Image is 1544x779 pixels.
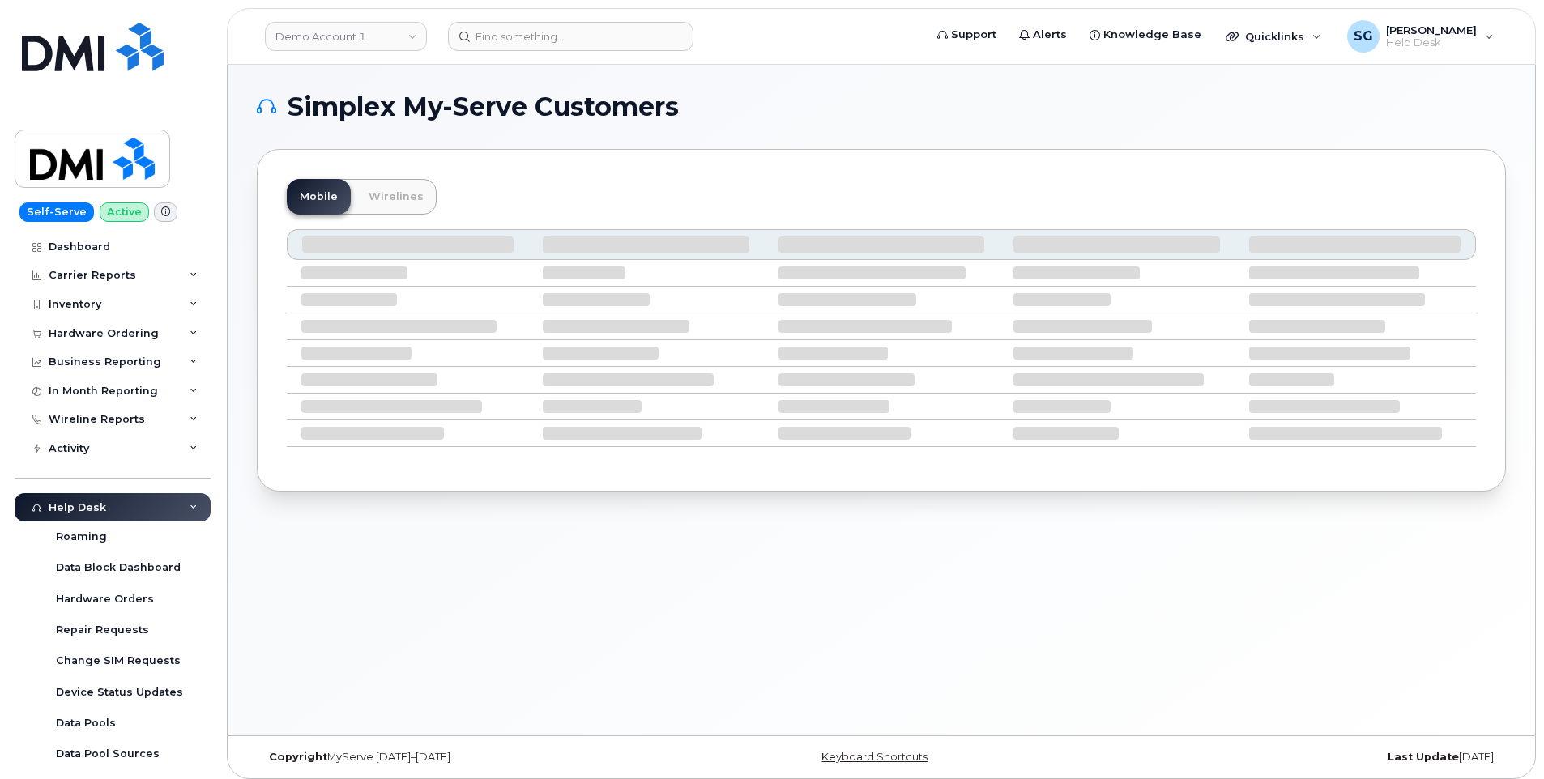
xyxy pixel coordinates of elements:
[287,179,351,215] a: Mobile
[356,179,437,215] a: Wirelines
[257,751,673,764] div: MyServe [DATE]–[DATE]
[1090,751,1506,764] div: [DATE]
[288,95,679,119] span: Simplex My-Serve Customers
[821,751,928,763] a: Keyboard Shortcuts
[1388,751,1459,763] strong: Last Update
[269,751,327,763] strong: Copyright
